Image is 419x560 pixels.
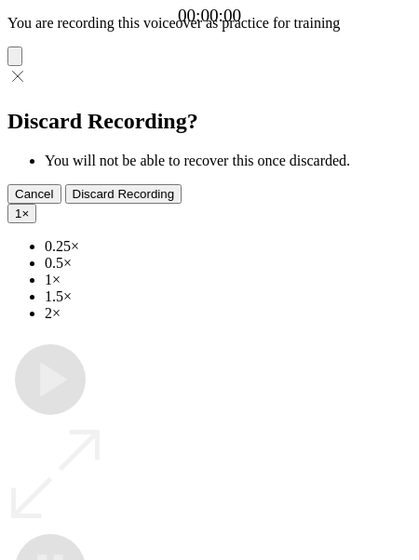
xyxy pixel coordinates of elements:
a: 00:00:00 [178,6,241,26]
li: 1× [45,272,412,288]
li: 1.5× [45,288,412,305]
li: 0.25× [45,238,412,255]
button: Discard Recording [65,184,182,204]
li: 0.5× [45,255,412,272]
p: You are recording this voiceover as practice for training [7,15,412,32]
li: 2× [45,305,412,322]
button: Cancel [7,184,61,204]
h2: Discard Recording? [7,109,412,134]
li: You will not be able to recover this once discarded. [45,153,412,169]
button: 1× [7,204,36,223]
span: 1 [15,207,21,220]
